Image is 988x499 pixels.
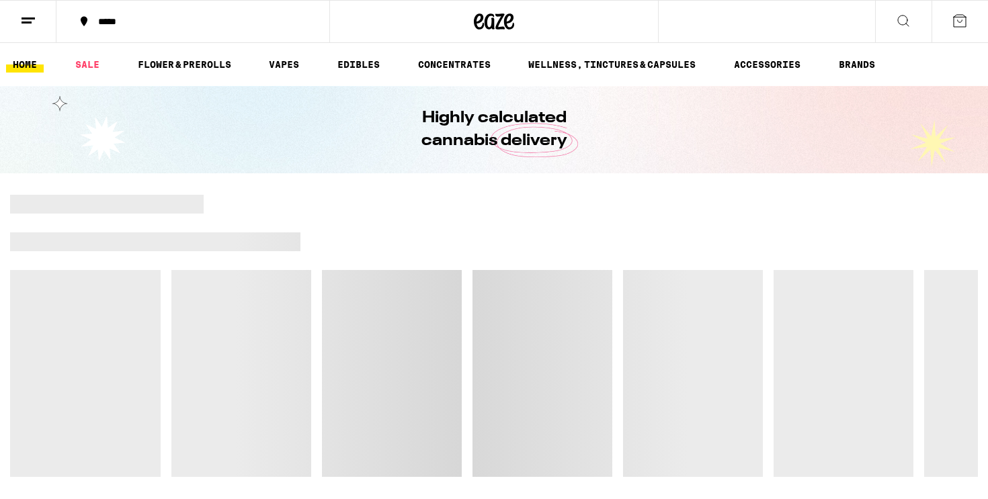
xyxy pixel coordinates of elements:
[522,56,702,73] a: WELLNESS, TINCTURES & CAPSULES
[69,56,106,73] a: SALE
[262,56,306,73] a: VAPES
[6,56,44,73] a: HOME
[411,56,497,73] a: CONCENTRATES
[331,56,386,73] a: EDIBLES
[383,107,605,152] h1: Highly calculated cannabis delivery
[727,56,807,73] a: ACCESSORIES
[832,56,882,73] button: BRANDS
[131,56,238,73] a: FLOWER & PREROLLS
